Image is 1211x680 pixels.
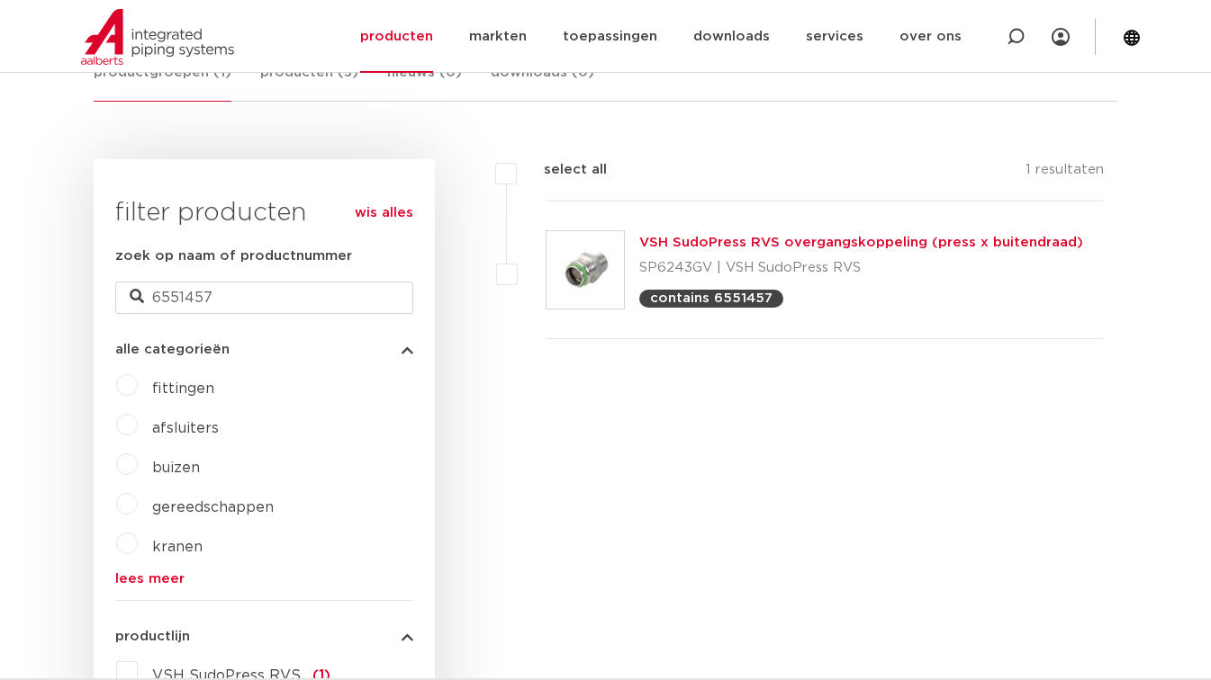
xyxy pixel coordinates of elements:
[650,291,773,305] p: contains 6551457
[639,254,1083,282] p: SP6243GV | VSH SudoPress RVS
[115,630,190,643] span: productlijn
[152,461,200,475] a: buizen
[152,421,219,435] a: afsluiters
[387,62,462,101] a: nieuws (0)
[547,231,624,309] img: Thumbnail for VSH SudoPress RVS overgangskoppeling (press x buitendraad)
[491,62,594,101] a: downloads (0)
[115,246,352,267] label: zoek op naam of productnummer
[152,381,214,396] a: fittingen
[355,202,413,224] a: wis alles
[517,159,607,181] label: select all
[115,630,413,643] button: productlijn
[94,62,231,102] a: productgroepen (1)
[1026,159,1104,187] p: 1 resultaten
[260,62,358,101] a: producten (3)
[115,195,413,231] h3: filter producten
[639,236,1083,249] a: VSH SudoPress RVS overgangskoppeling (press x buitendraad)
[115,282,413,314] input: zoeken
[115,572,413,586] a: lees meer
[152,500,274,514] a: gereedschappen
[115,343,230,356] span: alle categorieën
[115,343,413,356] button: alle categorieën
[152,540,203,554] a: kranen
